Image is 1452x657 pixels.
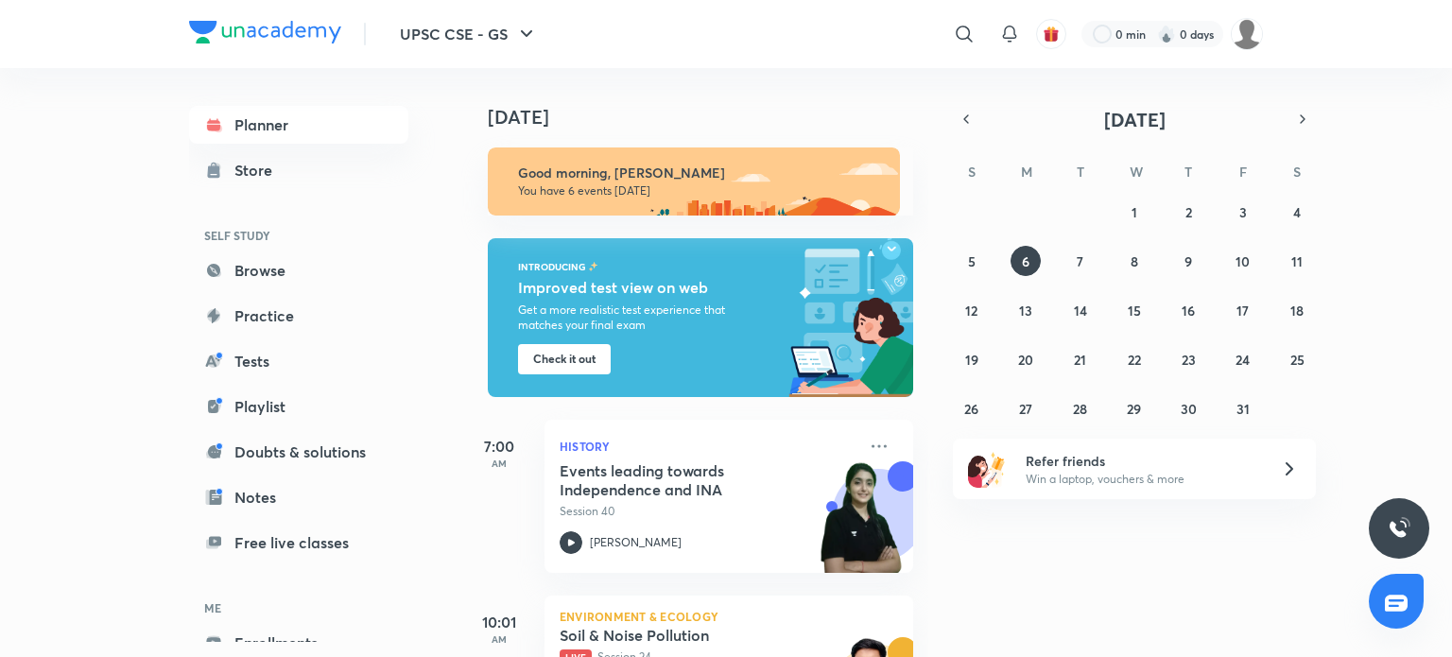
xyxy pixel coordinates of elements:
button: October 2, 2025 [1173,197,1203,227]
abbr: October 6, 2025 [1022,252,1029,270]
a: Company Logo [189,21,341,48]
abbr: Wednesday [1130,163,1143,181]
h6: Good morning, [PERSON_NAME] [518,164,883,182]
a: Browse [189,251,408,289]
button: October 5, 2025 [957,246,987,276]
abbr: October 30, 2025 [1181,400,1197,418]
abbr: October 26, 2025 [964,400,978,418]
a: Doubts & solutions [189,433,408,471]
abbr: October 2, 2025 [1185,203,1192,221]
button: October 1, 2025 [1119,197,1149,227]
abbr: October 14, 2025 [1074,302,1087,320]
img: avatar [1043,26,1060,43]
abbr: Friday [1239,163,1247,181]
h6: Refer friends [1026,451,1258,471]
button: October 30, 2025 [1173,393,1203,424]
abbr: October 10, 2025 [1236,252,1250,270]
abbr: October 3, 2025 [1239,203,1247,221]
div: Store [234,159,284,182]
abbr: October 27, 2025 [1019,400,1032,418]
button: October 11, 2025 [1282,246,1312,276]
button: avatar [1036,19,1066,49]
abbr: October 28, 2025 [1073,400,1087,418]
p: AM [461,458,537,469]
abbr: Monday [1021,163,1032,181]
h6: SELF STUDY [189,219,408,251]
abbr: October 9, 2025 [1184,252,1192,270]
h4: [DATE] [488,106,932,129]
p: [PERSON_NAME] [590,534,682,551]
button: Check it out [518,344,611,374]
button: October 23, 2025 [1173,344,1203,374]
abbr: October 4, 2025 [1293,203,1301,221]
button: October 7, 2025 [1065,246,1096,276]
img: feature [588,261,598,272]
button: October 29, 2025 [1119,393,1149,424]
abbr: Thursday [1184,163,1192,181]
a: Playlist [189,388,408,425]
img: ttu [1388,517,1410,540]
button: October 22, 2025 [1119,344,1149,374]
abbr: October 20, 2025 [1018,351,1033,369]
button: October 14, 2025 [1065,295,1096,325]
abbr: October 21, 2025 [1074,351,1086,369]
abbr: October 17, 2025 [1236,302,1249,320]
a: Planner [189,106,408,144]
button: October 15, 2025 [1119,295,1149,325]
button: October 12, 2025 [957,295,987,325]
button: October 9, 2025 [1173,246,1203,276]
button: October 21, 2025 [1065,344,1096,374]
img: morning [488,147,900,216]
button: UPSC CSE - GS [389,15,549,53]
p: Environment & Ecology [560,611,898,622]
abbr: October 5, 2025 [968,252,976,270]
img: referral [968,450,1006,488]
button: October 17, 2025 [1228,295,1258,325]
span: [DATE] [1104,107,1166,132]
button: October 13, 2025 [1011,295,1041,325]
button: October 27, 2025 [1011,393,1041,424]
button: October 26, 2025 [957,393,987,424]
button: October 24, 2025 [1228,344,1258,374]
abbr: October 24, 2025 [1236,351,1250,369]
a: Notes [189,478,408,516]
abbr: Tuesday [1077,163,1084,181]
button: October 31, 2025 [1228,393,1258,424]
button: October 16, 2025 [1173,295,1203,325]
button: October 4, 2025 [1282,197,1312,227]
abbr: Sunday [968,163,976,181]
a: Practice [189,297,408,335]
abbr: October 15, 2025 [1128,302,1141,320]
h5: 10:01 [461,611,537,633]
p: You have 6 events [DATE] [518,183,883,199]
button: October 28, 2025 [1065,393,1096,424]
button: October 3, 2025 [1228,197,1258,227]
h5: Soil & Noise Pollution [560,626,795,645]
abbr: October 25, 2025 [1290,351,1305,369]
h5: 7:00 [461,435,537,458]
a: Tests [189,342,408,380]
abbr: October 22, 2025 [1128,351,1141,369]
abbr: October 12, 2025 [965,302,977,320]
p: Win a laptop, vouchers & more [1026,471,1258,488]
a: Store [189,151,408,189]
button: October 20, 2025 [1011,344,1041,374]
abbr: October 19, 2025 [965,351,978,369]
abbr: October 23, 2025 [1182,351,1196,369]
img: unacademy [809,461,913,592]
abbr: October 7, 2025 [1077,252,1083,270]
p: Session 40 [560,503,856,520]
button: October 6, 2025 [1011,246,1041,276]
abbr: October 13, 2025 [1019,302,1032,320]
abbr: October 11, 2025 [1291,252,1303,270]
a: Free live classes [189,524,408,562]
abbr: October 16, 2025 [1182,302,1195,320]
img: Priyanka Rode [1231,18,1263,50]
abbr: October 29, 2025 [1127,400,1141,418]
p: History [560,435,856,458]
p: AM [461,633,537,645]
p: INTRODUCING [518,261,586,272]
abbr: October 18, 2025 [1290,302,1304,320]
h6: ME [189,592,408,624]
h5: Improved test view on web [518,276,767,299]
